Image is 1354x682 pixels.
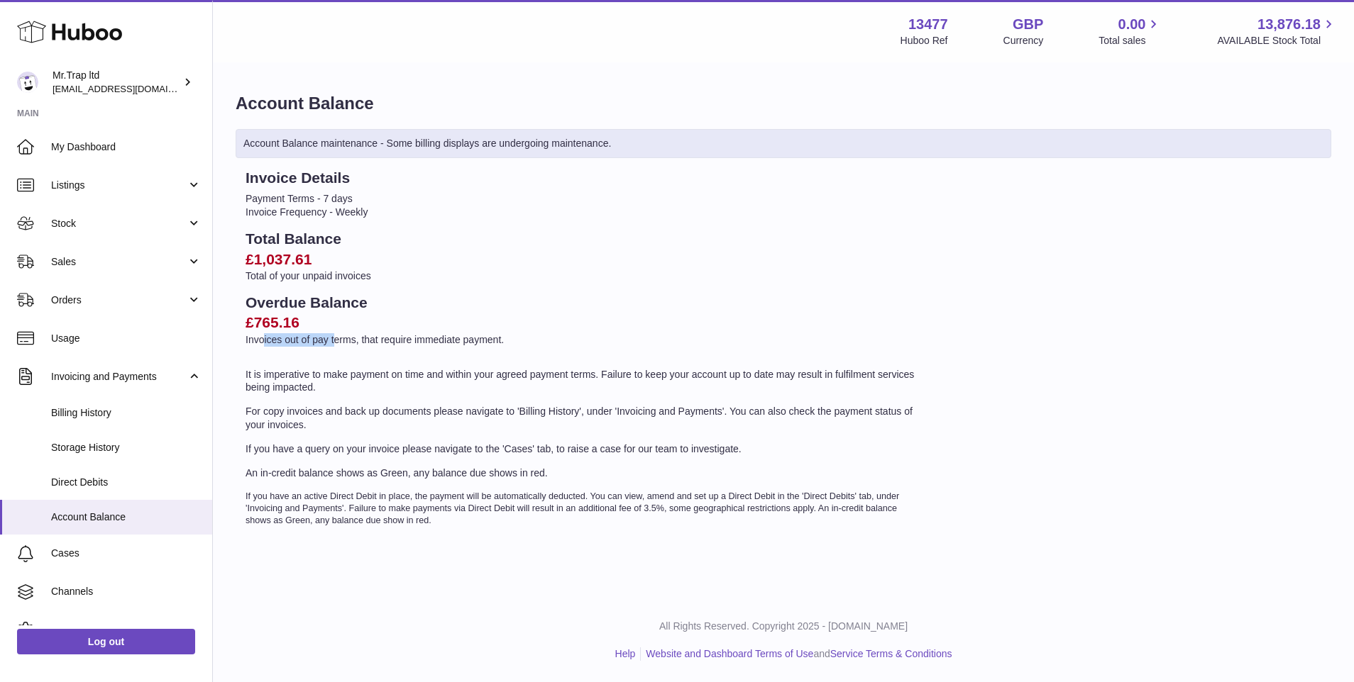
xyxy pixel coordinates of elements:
[1003,34,1044,47] div: Currency
[246,168,921,188] h2: Invoice Details
[1099,15,1162,47] a: 0.00 Total sales
[246,442,921,456] p: If you have a query on your invoice please navigate to the 'Cases' tab, to raise a case for our t...
[51,179,187,192] span: Listings
[246,333,921,347] p: Invoices out of pay terms, that require immediate payment.
[236,129,1331,158] div: Account Balance maintenance - Some billing displays are undergoing maintenance.
[51,255,187,269] span: Sales
[646,648,813,659] a: Website and Dashboard Terms of Use
[1217,34,1337,47] span: AVAILABLE Stock Total
[51,476,202,489] span: Direct Debits
[51,441,202,454] span: Storage History
[236,92,1331,115] h1: Account Balance
[908,15,948,34] strong: 13477
[51,623,202,637] span: Settings
[224,620,1343,633] p: All Rights Reserved. Copyright 2025 - [DOMAIN_NAME]
[51,585,202,598] span: Channels
[246,269,921,283] p: Total of your unpaid invoices
[246,313,921,332] h2: £765.16
[246,206,921,219] li: Invoice Frequency - Weekly
[51,294,187,307] span: Orders
[246,229,921,249] h2: Total Balance
[51,332,202,345] span: Usage
[51,547,202,560] span: Cases
[53,83,209,94] span: [EMAIL_ADDRESS][DOMAIN_NAME]
[1099,34,1162,47] span: Total sales
[51,370,187,384] span: Invoicing and Payments
[51,510,202,524] span: Account Balance
[901,34,948,47] div: Huboo Ref
[53,69,180,96] div: Mr.Trap ltd
[1217,15,1337,47] a: 13,876.18 AVAILABLE Stock Total
[246,293,921,313] h2: Overdue Balance
[1013,15,1043,34] strong: GBP
[51,217,187,230] span: Stock
[641,647,952,661] li: and
[246,250,921,269] h2: £1,037.61
[17,629,195,654] a: Log out
[246,491,921,527] p: If you have an active Direct Debit in place, the payment will be automatically deducted. You can ...
[1257,15,1321,34] span: 13,876.18
[830,648,952,659] a: Service Terms & Conditions
[1118,15,1146,34] span: 0.00
[17,72,38,93] img: office@grabacz.eu
[246,368,921,395] p: It is imperative to make payment on time and within your agreed payment terms. Failure to keep yo...
[51,140,202,154] span: My Dashboard
[246,192,921,206] li: Payment Terms - 7 days
[246,405,921,432] p: For copy invoices and back up documents please navigate to 'Billing History', under 'Invoicing an...
[246,466,921,480] p: An in-credit balance shows as Green, any balance due shows in red.
[615,648,636,659] a: Help
[51,406,202,420] span: Billing History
